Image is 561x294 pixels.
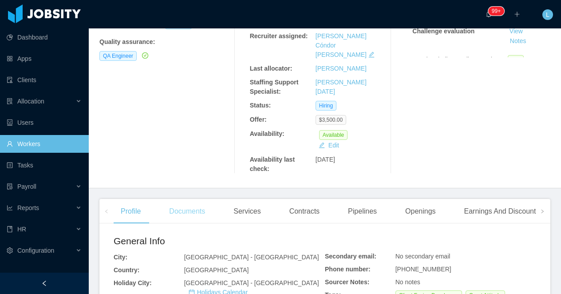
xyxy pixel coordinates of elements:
sup: 576 [488,7,504,16]
b: Country: [114,266,139,274]
b: Sourcer Notes: [325,278,369,286]
a: icon: pie-chartDashboard [7,28,82,46]
a: [PERSON_NAME] [316,65,367,72]
a: icon: auditClients [7,71,82,89]
span: Payroll [17,183,36,190]
i: icon: file-protect [7,183,13,190]
b: Last allocator: [250,65,292,72]
b: Availability: [250,130,284,137]
a: icon: profileTasks [7,156,82,174]
span: [GEOGRAPHIC_DATA] - [GEOGRAPHIC_DATA] [184,254,319,261]
span: [DATE] [316,156,335,163]
b: Phone number: [325,266,371,273]
span: Reports [17,204,39,211]
i: icon: book [7,226,13,232]
i: icon: left [104,209,109,214]
span: No notes [395,278,420,286]
span: [PHONE_NUMBER] [395,266,451,273]
div: Is the challenge client-ready? [418,55,508,64]
a: icon: robotUsers [7,114,82,131]
div: Openings [398,199,443,224]
i: icon: check-circle [142,52,148,59]
a: icon: userWorkers [7,135,82,153]
a: [PERSON_NAME][DATE] [316,79,367,95]
a: icon: appstoreApps [7,50,82,68]
b: Quality assurance : [99,38,155,45]
i: icon: solution [7,98,13,104]
div: Earnings And Discounts [457,199,547,224]
div: Contracts [282,199,327,224]
i: icon: edit [368,52,375,58]
span: Allocation [17,98,44,105]
b: Availability last check: [250,156,295,172]
i: icon: bell [486,11,492,17]
b: Offer: [250,116,267,123]
span: No secondary email [395,253,450,260]
b: Recruiter assigned: [250,32,308,40]
div: Pipelines [341,199,384,224]
a: [PERSON_NAME] Cóndor [PERSON_NAME] [316,32,367,58]
a: View [506,28,526,35]
b: Staffing Support Specialist: [250,79,299,95]
span: L [546,9,549,20]
span: $3,500.00 [316,115,346,125]
b: City: [114,254,127,261]
a: icon: check-circle [140,52,148,59]
span: Hiring [316,101,336,111]
div: Services [226,199,268,224]
div: Documents [162,199,212,224]
b: Holiday City: [114,279,152,286]
span: Yes [508,55,524,65]
h2: General Info [114,234,325,248]
i: icon: line-chart [7,205,13,211]
button: Notes [506,36,530,47]
span: HR [17,226,26,233]
span: Configuration [17,247,54,254]
span: QA Engineer [99,51,137,61]
div: Profile [114,199,148,224]
button: icon: editEdit [315,140,343,151]
i: icon: setting [7,247,13,254]
b: Secondary email: [325,253,376,260]
i: icon: right [540,209,545,214]
i: icon: plus [514,11,520,17]
strong: Challenge evaluation [412,28,474,35]
b: Status: [250,102,271,109]
span: [GEOGRAPHIC_DATA] [184,266,249,274]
